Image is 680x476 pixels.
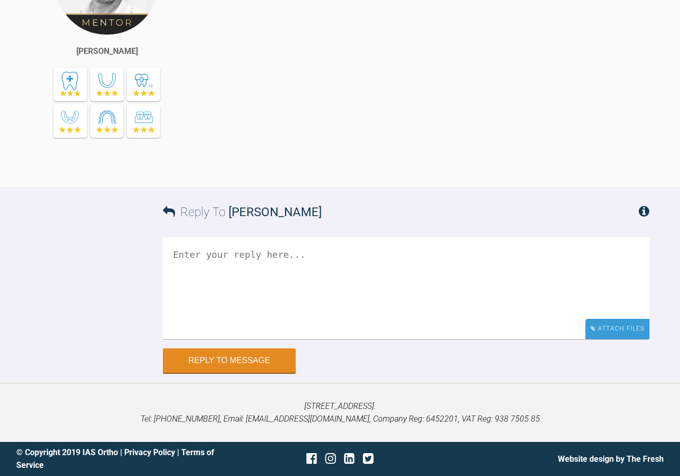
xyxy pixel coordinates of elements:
[163,348,296,373] button: Reply to Message
[16,446,232,472] div: © Copyright 2019 IAS Ortho | |
[558,454,664,464] a: Website design by The Fresh
[585,319,649,339] div: Attach Files
[76,45,138,58] div: [PERSON_NAME]
[16,400,664,426] p: [STREET_ADDRESS]. Tel: [PHONE_NUMBER], Email: [EMAIL_ADDRESS][DOMAIN_NAME], Company Reg: 6452201,...
[229,205,322,219] span: [PERSON_NAME]
[124,448,175,457] a: Privacy Policy
[163,202,322,222] h3: Reply To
